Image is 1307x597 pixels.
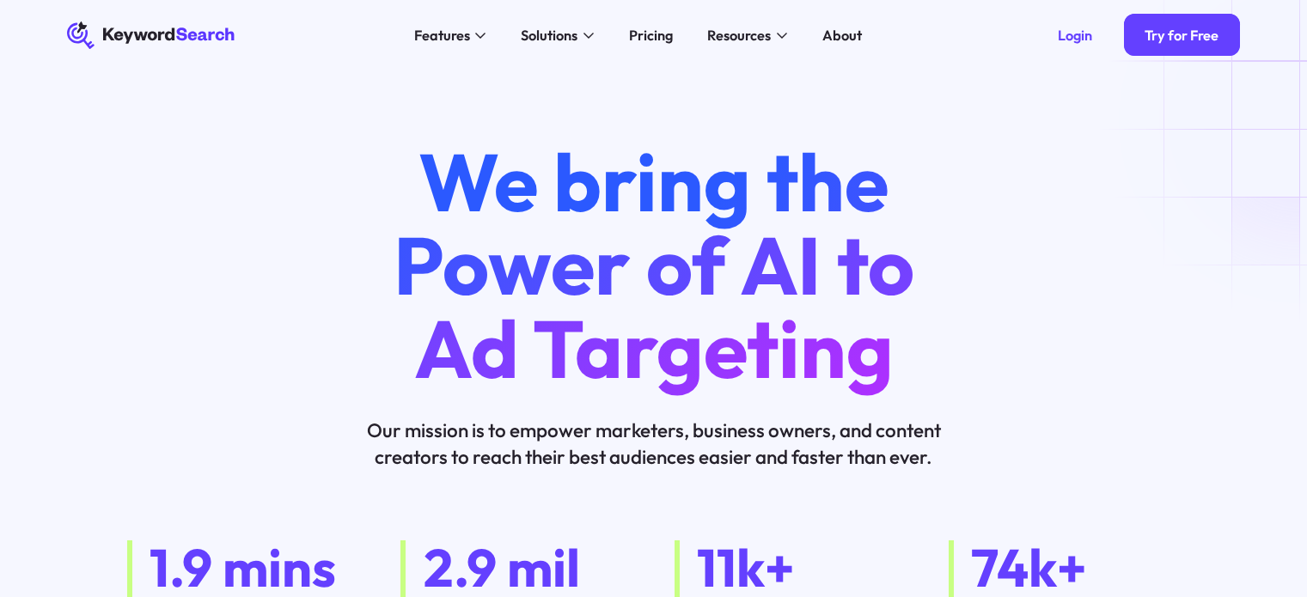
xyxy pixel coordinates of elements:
[338,417,969,470] p: Our mission is to empower marketers, business owners, and content creators to reach their best au...
[618,21,683,50] a: Pricing
[971,540,1180,596] div: 74k+
[707,25,771,46] div: Resources
[697,540,906,596] div: 11k+
[521,25,577,46] div: Solutions
[1124,14,1240,56] a: Try for Free
[1036,14,1113,56] a: Login
[811,21,872,50] a: About
[629,25,673,46] div: Pricing
[414,25,470,46] div: Features
[150,540,358,596] div: 1.9 mins
[1145,27,1218,44] div: Try for Free
[822,25,862,46] div: About
[1058,27,1092,44] div: Login
[424,540,632,596] div: 2.9 mil
[394,131,914,399] span: We bring the Power of AI to Ad Targeting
